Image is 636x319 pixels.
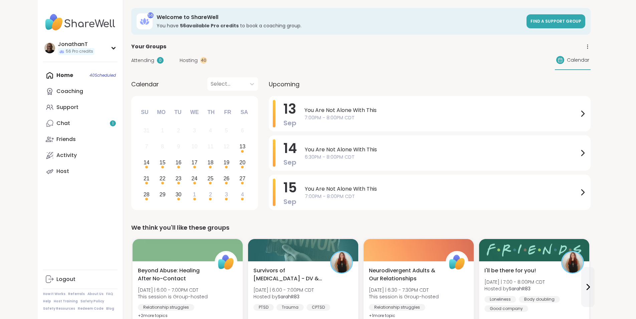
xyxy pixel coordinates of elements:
div: Not available Monday, September 8th, 2025 [155,140,170,154]
div: Choose Saturday, September 20th, 2025 [235,156,250,170]
div: 24 [192,174,198,183]
div: Choose Tuesday, September 30th, 2025 [171,187,186,202]
span: You Are Not Alone With This [305,185,579,193]
div: Choose Wednesday, October 1st, 2025 [187,187,202,202]
span: [DATE] | 6:00 - 7:00PM CDT [253,287,314,293]
div: Relationship struggles [138,304,194,311]
div: Activity [56,152,77,159]
span: Beyond Abuse: Healing After No-Contact [138,267,207,283]
span: [DATE] | 6:00 - 7:00PM CDT [138,287,208,293]
div: Choose Saturday, October 4th, 2025 [235,187,250,202]
div: Choose Monday, September 15th, 2025 [155,156,170,170]
div: Th [204,105,218,120]
img: JonathanT [44,43,55,53]
a: Safety Policy [80,299,104,304]
a: Coaching [43,83,118,99]
span: I'll be there for you! [484,267,536,275]
span: Upcoming [269,80,299,89]
a: Chat1 [43,115,118,131]
span: 1 [112,121,114,126]
span: Find a support group [531,18,581,24]
div: Friends [56,136,76,143]
div: Mo [154,105,169,120]
a: Help [43,299,51,304]
div: 12 [223,142,229,151]
img: ShareWell [216,252,236,273]
span: You Are Not Alone With This [304,106,579,114]
div: Not available Friday, September 12th, 2025 [219,140,234,154]
a: Friends [43,131,118,147]
div: Not available Thursday, September 11th, 2025 [203,140,218,154]
a: Find a support group [526,14,585,28]
span: 7:00PM - 8:00PM CDT [305,193,579,200]
div: 4 [241,190,244,199]
div: Choose Friday, September 26th, 2025 [219,171,234,186]
b: SarahR83 [278,293,299,300]
a: Activity [43,147,118,163]
div: Relationship struggles [369,304,425,311]
div: Not available Wednesday, September 10th, 2025 [187,140,202,154]
div: Choose Saturday, September 27th, 2025 [235,171,250,186]
span: Hosted by [253,293,314,300]
div: 1 [193,190,196,199]
div: Not available Tuesday, September 9th, 2025 [171,140,186,154]
span: This session is Group-hosted [369,293,439,300]
div: Loneliness [484,296,516,303]
div: Choose Thursday, September 18th, 2025 [203,156,218,170]
span: Your Groups [131,43,166,51]
div: month 2025-09 [139,123,250,202]
span: 7:00PM - 8:00PM CDT [304,114,579,121]
div: PTSD [253,304,274,311]
div: Choose Monday, September 22nd, 2025 [155,171,170,186]
div: Choose Saturday, September 13th, 2025 [235,140,250,154]
a: How It Works [43,292,65,296]
div: 3 [193,126,196,135]
div: 6 [241,126,244,135]
span: Neurodivergent Adults & Our Relationships [369,267,438,283]
span: [DATE] | 7:00 - 8:00PM CDT [484,279,545,285]
div: 9 [177,142,180,151]
div: 18 [208,158,214,167]
div: 31 [144,126,150,135]
img: ShareWell [447,252,467,273]
span: Sep [283,197,296,206]
a: Logout [43,271,118,287]
div: We think you'll like these groups [131,223,591,232]
span: Calendar [567,57,589,64]
span: 15 [283,178,297,197]
div: Not available Saturday, September 6th, 2025 [235,124,250,138]
div: 19 [223,158,229,167]
div: 13 [239,142,245,151]
div: 16 [176,158,182,167]
div: Host [56,168,69,175]
a: Host [43,163,118,179]
div: Not available Monday, September 1st, 2025 [155,124,170,138]
span: 14 [283,139,297,158]
a: About Us [87,292,103,296]
a: Referrals [68,292,85,296]
img: SarahR83 [562,252,583,273]
span: This session is Group-hosted [138,293,208,300]
div: 21 [144,174,150,183]
b: 56 available Pro credit s [180,22,239,29]
div: Choose Friday, September 19th, 2025 [219,156,234,170]
div: 17 [192,158,198,167]
div: JonathanT [58,41,94,48]
div: 5 [225,126,228,135]
span: 56 Pro credits [66,49,93,54]
span: Calendar [131,80,159,89]
div: 27 [239,174,245,183]
div: 1 [161,126,164,135]
img: ShareWell Nav Logo [43,11,118,34]
div: Choose Thursday, October 2nd, 2025 [203,187,218,202]
span: You Are Not Alone With This [305,146,579,154]
div: Not available Wednesday, September 3rd, 2025 [187,124,202,138]
div: 7 [145,142,148,151]
div: 56 [148,12,154,18]
a: Redeem Code [78,306,103,311]
div: Fr [220,105,235,120]
div: 26 [223,174,229,183]
div: Body doubling [519,296,560,303]
span: Sep [283,118,296,128]
div: Sa [237,105,251,120]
